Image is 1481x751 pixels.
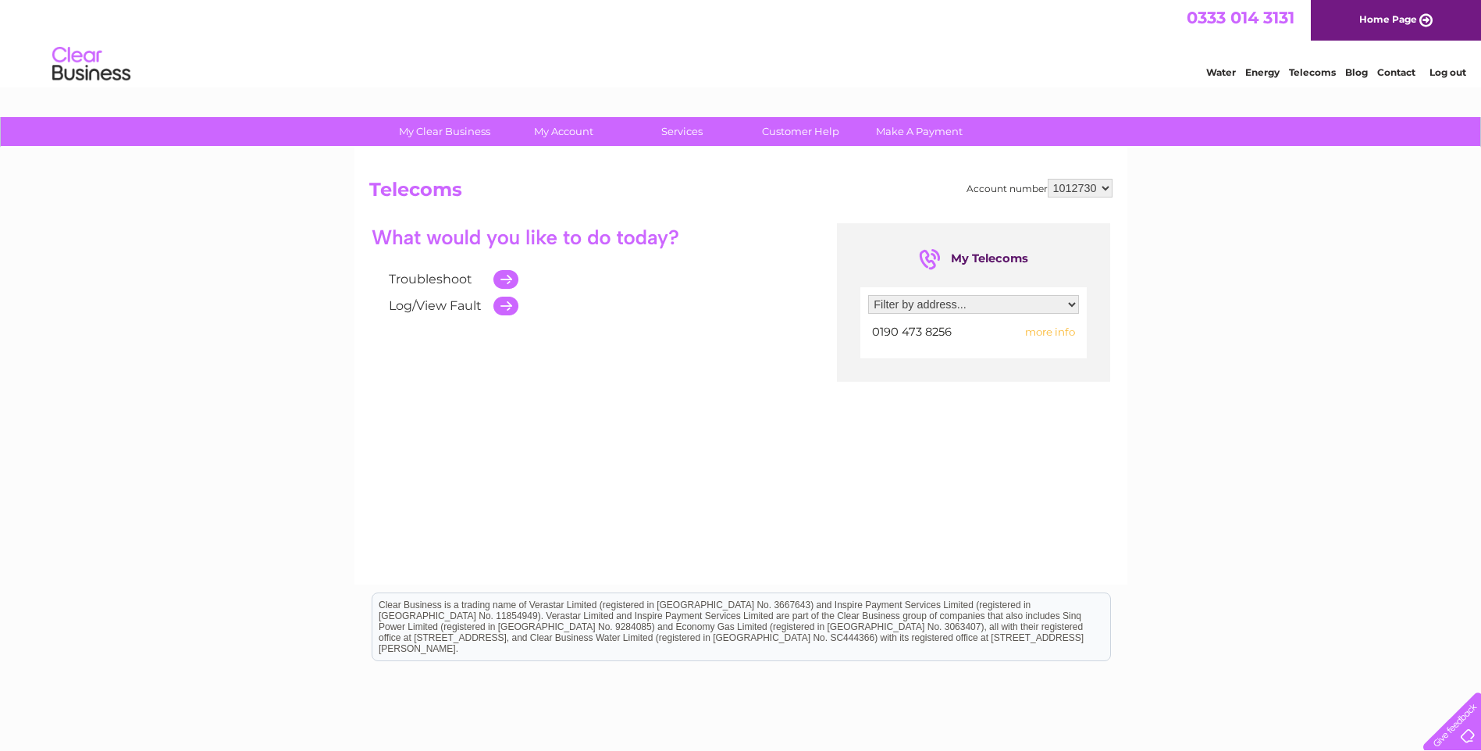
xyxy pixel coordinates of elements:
a: 0333 014 3131 [1187,8,1294,27]
a: Troubleshoot [389,272,472,287]
a: My Account [499,117,628,146]
a: Make A Payment [855,117,984,146]
div: My Telecoms [919,247,1028,272]
a: Contact [1377,66,1415,78]
a: Telecoms [1289,66,1336,78]
a: Log/View Fault [389,298,482,313]
a: Water [1206,66,1236,78]
a: Customer Help [736,117,865,146]
a: My Clear Business [380,117,509,146]
a: Energy [1245,66,1280,78]
img: logo.png [52,41,131,88]
a: Services [618,117,746,146]
span: more info [1025,326,1075,338]
a: Blog [1345,66,1368,78]
a: Log out [1429,66,1466,78]
div: Clear Business is a trading name of Verastar Limited (registered in [GEOGRAPHIC_DATA] No. 3667643... [372,9,1110,76]
div: Account number [967,179,1113,198]
span: 0190 473 8256 [872,325,952,339]
h2: Telecoms [369,179,1113,208]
